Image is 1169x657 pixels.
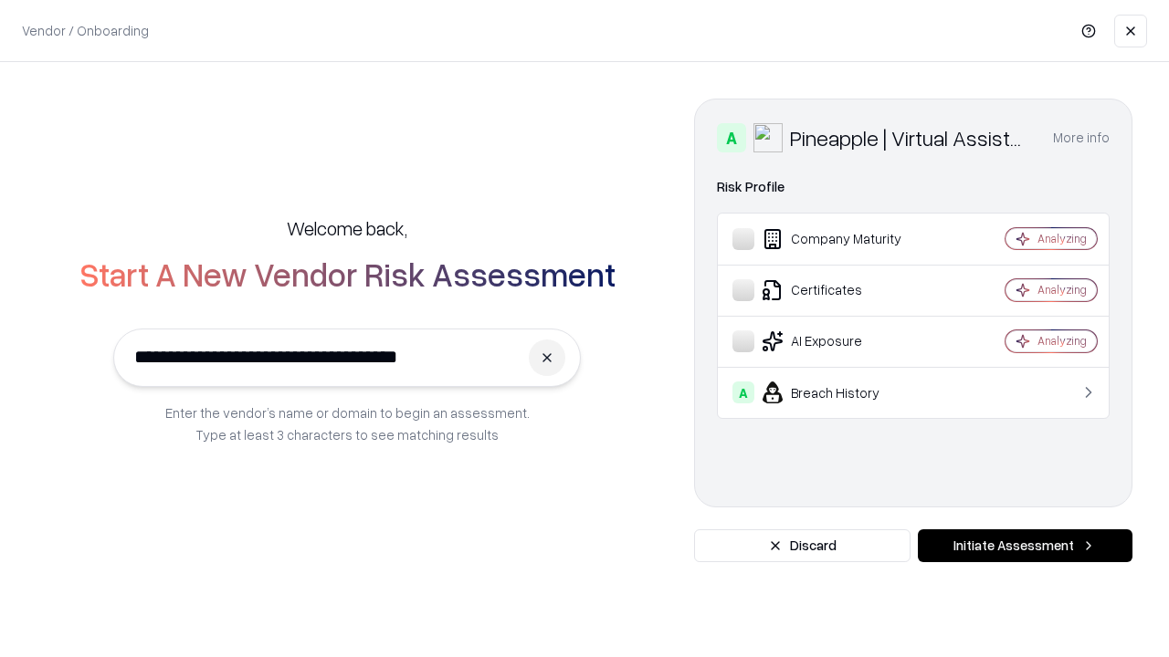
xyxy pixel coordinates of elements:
div: Company Maturity [732,228,951,250]
div: A [732,381,754,403]
div: AI Exposure [732,330,951,352]
div: Analyzing [1037,282,1087,297]
p: Vendor / Onboarding [22,21,149,40]
div: Certificates [732,279,951,301]
div: Analyzing [1037,231,1087,246]
div: Pineapple | Virtual Assistant Agency [790,123,1031,152]
button: Initiate Assessment [918,529,1132,562]
p: Enter the vendor’s name or domain to begin an assessment. Type at least 3 characters to see match... [165,401,530,445]
h5: Welcome back, [287,215,407,241]
div: Risk Profile [717,176,1110,198]
div: Analyzing [1037,333,1087,349]
div: Breach History [732,381,951,403]
div: A [717,123,746,152]
img: Pineapple | Virtual Assistant Agency [753,123,783,152]
button: Discard [694,529,911,562]
h2: Start A New Vendor Risk Assessment [79,255,616,292]
button: More info [1053,121,1110,154]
